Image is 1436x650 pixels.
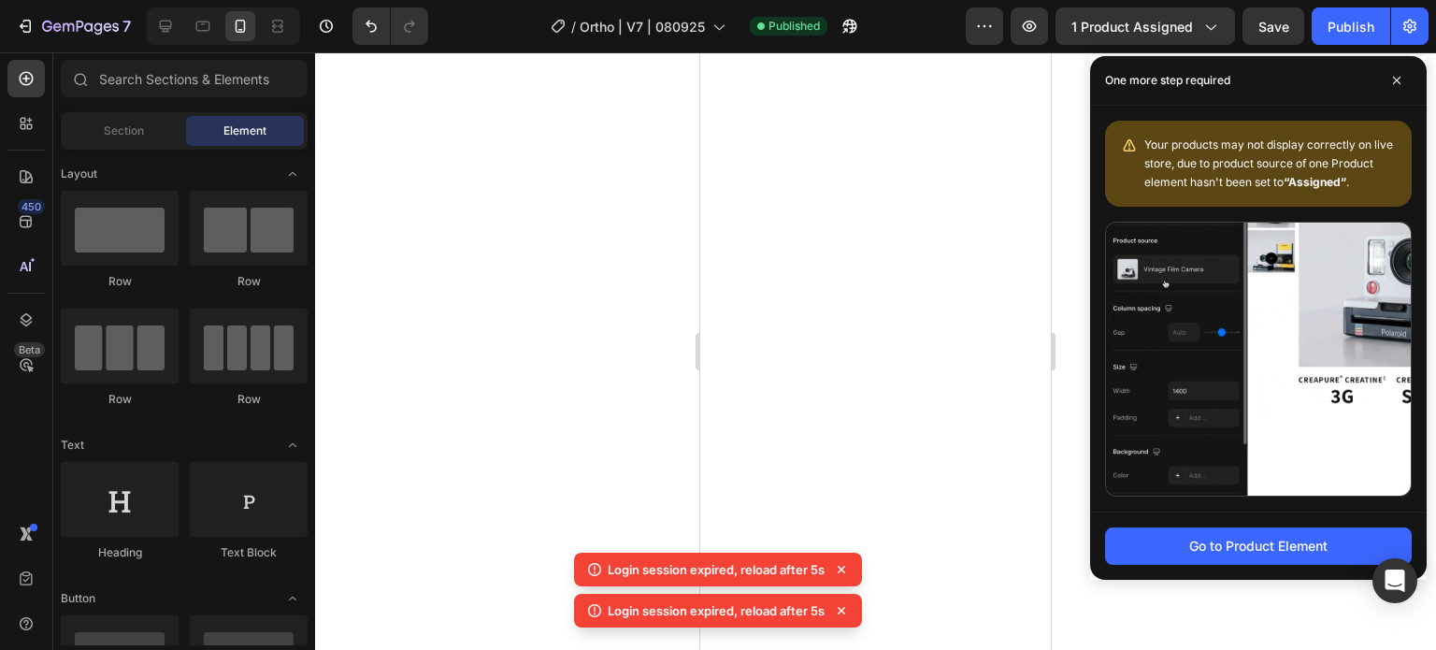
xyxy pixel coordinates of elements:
span: Your products may not display correctly on live store, due to product source of one Product eleme... [1144,137,1393,189]
div: Open Intercom Messenger [1372,558,1417,603]
p: Login session expired, reload after 5s [608,601,825,620]
div: Publish [1328,17,1374,36]
span: Toggle open [278,430,308,460]
input: Search Sections & Elements [61,60,308,97]
button: Save [1242,7,1304,45]
div: Row [61,391,179,408]
span: Toggle open [278,584,308,614]
div: Row [190,391,308,408]
div: Beta [14,342,45,357]
span: Text [61,437,84,454]
span: Toggle open [278,159,308,189]
span: Button [61,590,95,607]
div: Row [61,273,179,290]
iframe: Design area [700,52,1051,650]
span: Ortho | V7 | 080925 [580,17,705,36]
div: Heading [61,544,179,561]
button: 7 [7,7,139,45]
span: / [571,17,576,36]
button: Go to Product Element [1105,527,1412,565]
div: Row [190,273,308,290]
b: “Assigned” [1284,175,1346,189]
span: Save [1258,19,1289,35]
div: Text Block [190,544,308,561]
p: Login session expired, reload after 5s [608,560,825,579]
span: Element [223,123,266,139]
p: One more step required [1105,71,1230,90]
div: 450 [18,199,45,214]
span: Layout [61,166,97,182]
button: 1 product assigned [1055,7,1235,45]
div: Undo/Redo [352,7,428,45]
button: Publish [1312,7,1390,45]
p: 7 [122,15,131,37]
span: Published [768,18,820,35]
div: Go to Product Element [1189,536,1328,556]
span: Section [104,123,144,139]
span: 1 product assigned [1071,17,1193,36]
